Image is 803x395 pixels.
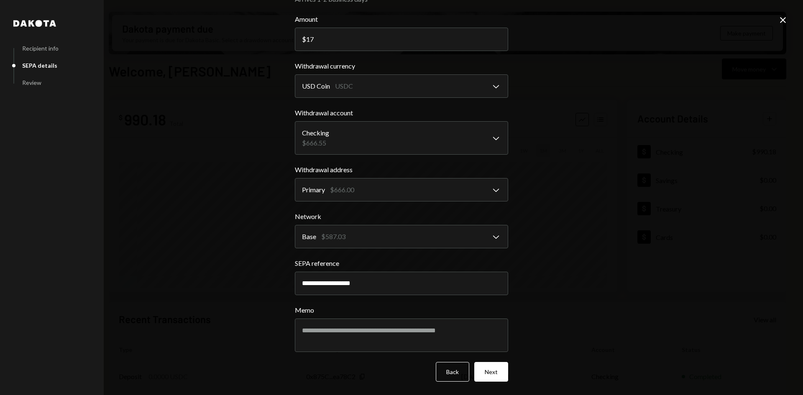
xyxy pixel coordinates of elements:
div: Recipient info [22,45,59,52]
div: SEPA details [22,62,57,69]
div: $ [302,35,306,43]
div: $587.03 [321,232,345,242]
button: Back [436,362,469,382]
label: Withdrawal address [295,165,508,175]
button: Withdrawal address [295,178,508,201]
label: Withdrawal currency [295,61,508,71]
label: Withdrawal account [295,108,508,118]
label: SEPA reference [295,258,508,268]
label: Amount [295,14,508,24]
button: Next [474,362,508,382]
div: $666.00 [330,185,354,195]
div: Review [22,79,41,86]
div: USDC [335,81,353,91]
button: Withdrawal account [295,121,508,155]
label: Network [295,212,508,222]
input: 0.00 [295,28,508,51]
button: Network [295,225,508,248]
button: Withdrawal currency [295,74,508,98]
label: Memo [295,305,508,315]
